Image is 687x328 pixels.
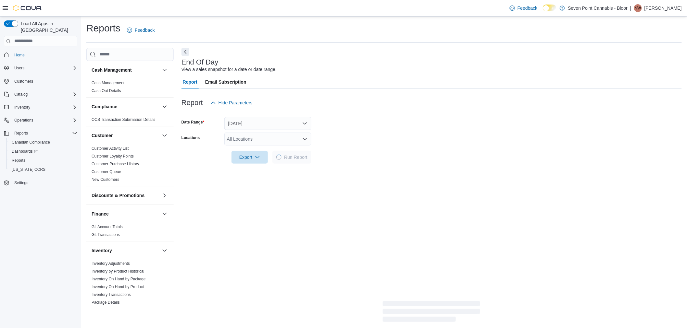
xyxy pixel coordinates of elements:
[6,147,80,156] a: Dashboards
[92,177,119,182] a: New Customers
[181,58,219,66] h3: End Of Day
[6,165,80,174] button: [US_STATE] CCRS
[92,80,124,86] span: Cash Management
[1,116,80,125] button: Operations
[181,48,189,56] button: Next
[12,103,33,111] button: Inventory
[12,90,77,98] span: Catalog
[181,99,203,107] h3: Report
[235,151,264,164] span: Export
[12,140,50,145] span: Canadian Compliance
[12,90,30,98] button: Catalog
[12,129,77,137] span: Reports
[92,300,120,305] a: Package Details
[92,177,119,182] span: New Customers
[518,5,537,11] span: Feedback
[92,247,159,254] button: Inventory
[92,88,121,93] a: Cash Out Details
[86,145,174,186] div: Customer
[92,169,121,174] span: Customer Queue
[92,225,123,229] a: GL Account Totals
[18,20,77,33] span: Load All Apps in [GEOGRAPHIC_DATA]
[135,27,155,33] span: Feedback
[12,158,25,163] span: Reports
[12,149,38,154] span: Dashboards
[92,261,130,266] span: Inventory Adjustments
[86,116,174,126] div: Compliance
[161,103,169,111] button: Compliance
[9,147,77,155] span: Dashboards
[12,167,45,172] span: [US_STATE] CCRS
[14,65,24,71] span: Users
[12,179,31,187] a: Settings
[9,166,48,173] a: [US_STATE] CCRS
[12,103,77,111] span: Inventory
[1,50,80,60] button: Home
[92,284,144,289] span: Inventory On Hand by Product
[92,162,139,166] a: Customer Purchase History
[92,211,159,217] button: Finance
[12,129,31,137] button: Reports
[161,66,169,74] button: Cash Management
[86,79,174,97] div: Cash Management
[12,51,77,59] span: Home
[9,147,40,155] a: Dashboards
[9,138,77,146] span: Canadian Compliance
[507,2,540,15] a: Feedback
[276,155,281,160] span: Loading
[161,210,169,218] button: Finance
[14,180,28,185] span: Settings
[92,224,123,229] span: GL Account Totals
[9,157,28,164] a: Reports
[6,156,80,165] button: Reports
[9,157,77,164] span: Reports
[92,67,132,73] h3: Cash Management
[92,117,156,122] a: OCS Transaction Submission Details
[92,232,120,237] span: GL Transactions
[205,76,246,88] span: Email Subscription
[14,105,30,110] span: Inventory
[1,103,80,112] button: Inventory
[1,90,80,99] button: Catalog
[635,4,641,12] span: NW
[92,170,121,174] a: Customer Queue
[1,64,80,73] button: Users
[12,116,77,124] span: Operations
[86,22,120,35] h1: Reports
[14,92,28,97] span: Catalog
[383,302,480,323] span: Loading
[224,117,311,130] button: [DATE]
[92,192,159,199] button: Discounts & Promotions
[568,4,628,12] p: Seven Point Cannabis - Bloor
[14,53,25,58] span: Home
[284,154,307,160] span: Run Report
[1,76,80,86] button: Customers
[92,88,121,93] span: Cash Out Details
[219,100,253,106] span: Hide Parameters
[92,277,146,281] a: Inventory On Hand by Package
[92,154,134,158] a: Customer Loyalty Points
[86,223,174,241] div: Finance
[14,79,33,84] span: Customers
[9,138,53,146] a: Canadian Compliance
[161,247,169,254] button: Inventory
[4,48,77,205] nav: Complex example
[181,66,277,73] div: View a sales snapshot for a date or date range.
[272,151,311,164] button: LoadingRun Report
[92,132,113,139] h3: Customer
[9,166,77,173] span: Washington CCRS
[6,138,80,147] button: Canadian Compliance
[302,136,307,142] button: Open list of options
[181,135,200,140] label: Locations
[92,292,131,297] a: Inventory Transactions
[12,77,77,85] span: Customers
[208,96,255,109] button: Hide Parameters
[12,51,27,59] a: Home
[92,81,124,85] a: Cash Management
[12,64,77,72] span: Users
[92,103,117,110] h3: Compliance
[92,232,120,237] a: GL Transactions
